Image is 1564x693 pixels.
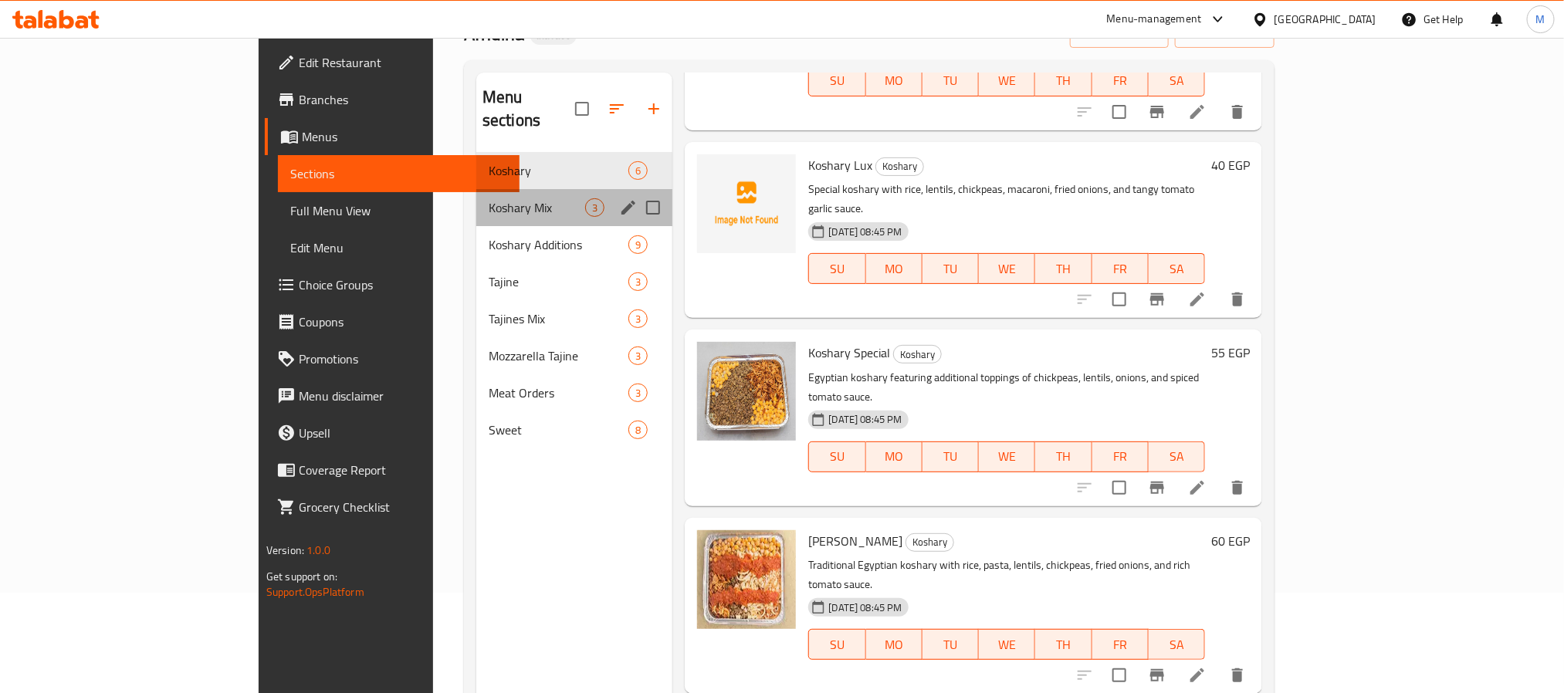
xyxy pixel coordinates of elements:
[1099,634,1143,656] span: FR
[628,161,648,180] div: items
[1139,469,1176,506] button: Branch-specific-item
[815,69,859,92] span: SU
[1188,666,1207,685] a: Edit menu item
[697,342,796,441] img: Koshary Special
[489,272,628,291] span: Tajine
[808,253,865,284] button: SU
[929,445,973,468] span: TU
[1035,253,1092,284] button: TH
[1187,24,1262,43] span: export
[302,127,507,146] span: Menus
[815,634,859,656] span: SU
[872,69,916,92] span: MO
[875,157,924,176] div: Koshary
[985,258,1029,280] span: WE
[1041,445,1085,468] span: TH
[299,387,507,405] span: Menu disclaimer
[629,164,647,178] span: 6
[278,192,520,229] a: Full Menu View
[1188,478,1207,497] a: Edit menu item
[1099,69,1143,92] span: FR
[985,69,1029,92] span: WE
[299,90,507,109] span: Branches
[1155,634,1199,656] span: SA
[808,629,865,660] button: SU
[979,66,1035,96] button: WE
[1211,154,1250,176] h6: 40 EGP
[929,258,973,280] span: TU
[808,180,1205,218] p: Special koshary with rice, lentils, chickpeas, macaroni, fried onions, and tangy tomato garlic sa...
[894,346,941,363] span: Koshary
[1107,10,1202,29] div: Menu-management
[906,533,954,552] div: Koshary
[985,445,1029,468] span: WE
[629,275,647,289] span: 3
[586,201,604,215] span: 3
[1035,441,1092,472] button: TH
[866,441,922,472] button: MO
[629,423,647,438] span: 8
[697,530,796,629] img: Koshary Afndina
[476,152,673,189] div: Koshary6
[476,226,673,263] div: Koshary Additions9
[815,445,859,468] span: SU
[489,198,585,217] span: Koshary Mix
[299,350,507,368] span: Promotions
[808,341,890,364] span: Koshary Special
[1139,281,1176,318] button: Branch-specific-item
[489,161,628,180] span: Koshary
[979,253,1035,284] button: WE
[808,556,1205,594] p: Traditional Egyptian koshary with rice, pasta, lentils, chickpeas, fried onions, and rich tomato ...
[628,272,648,291] div: items
[489,346,628,365] span: Mozzarella Tajine
[872,445,916,468] span: MO
[629,386,647,401] span: 3
[1103,283,1136,316] span: Select to update
[476,146,673,455] nav: Menu sections
[476,263,673,300] div: Tajine3
[1155,258,1199,280] span: SA
[598,90,635,127] span: Sort sections
[306,540,330,560] span: 1.0.0
[1149,253,1205,284] button: SA
[1139,93,1176,130] button: Branch-specific-item
[299,313,507,331] span: Coupons
[922,66,979,96] button: TU
[476,374,673,411] div: Meat Orders3
[299,424,507,442] span: Upsell
[1188,103,1207,121] a: Edit menu item
[476,411,673,448] div: Sweet8
[265,377,520,414] a: Menu disclaimer
[866,629,922,660] button: MO
[482,86,576,132] h2: Menu sections
[629,238,647,252] span: 9
[266,582,364,602] a: Support.OpsPlatform
[979,441,1035,472] button: WE
[290,201,507,220] span: Full Menu View
[299,461,507,479] span: Coverage Report
[1092,66,1149,96] button: FR
[1103,96,1136,128] span: Select to update
[808,154,872,177] span: Koshary Lux
[266,566,337,587] span: Get support on:
[1041,634,1085,656] span: TH
[489,235,628,254] span: Koshary Additions
[290,238,507,257] span: Edit Menu
[628,346,648,365] div: items
[922,629,979,660] button: TU
[922,441,979,472] button: TU
[265,266,520,303] a: Choice Groups
[265,44,520,81] a: Edit Restaurant
[808,368,1205,407] p: Egyptian koshary featuring additional toppings of chickpeas, lentils, onions, and spiced tomato s...
[1092,629,1149,660] button: FR
[1149,629,1205,660] button: SA
[929,69,973,92] span: TU
[299,53,507,72] span: Edit Restaurant
[628,384,648,402] div: items
[489,384,628,402] span: Meat Orders
[876,157,923,175] span: Koshary
[629,349,647,363] span: 3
